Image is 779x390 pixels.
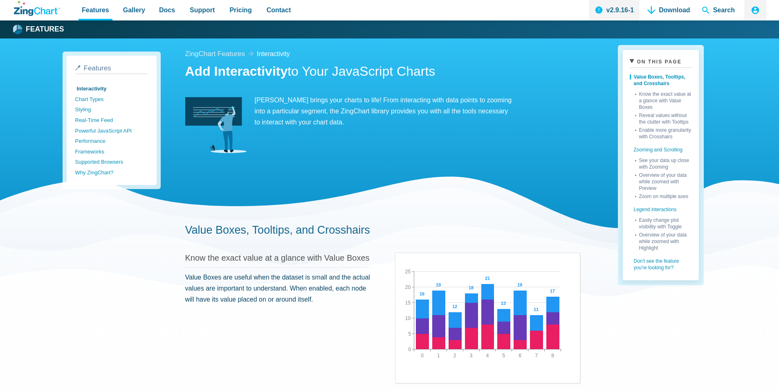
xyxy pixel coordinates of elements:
a: Performance [75,136,148,147]
span: Features [84,64,111,72]
summary: On This Page [630,57,692,68]
span: Pricing [229,5,251,16]
a: Why ZingChart? [75,167,148,178]
a: Supported Browsers [75,157,148,167]
a: Overview of your data while zoomed with Preview [635,170,692,192]
span: Docs [159,5,175,16]
a: Easily change plot visibility with Toggle [635,215,692,230]
a: Enable more granularity with Crosshairs [635,125,692,140]
a: ZingChart Features [185,48,245,60]
a: Features [14,23,64,36]
h1: to Your JavaScript Charts [185,63,580,81]
strong: Add Interactivity [185,64,288,79]
p: Value Boxes are useful when the dataset is small and the actual values are important to understan... [185,272,370,305]
a: Value Boxes, Tooltips, and Crosshairs [185,224,370,236]
a: Legend interactions [630,200,692,215]
img: Interactivity Image [185,95,247,156]
a: See your data up close with Zooming [635,156,692,170]
p: [PERSON_NAME] brings your charts to life! From interacting with data points to zooming into a par... [185,95,512,128]
a: ZingChart Logo. Click to return to the homepage [14,1,60,16]
a: interactivity [257,48,290,59]
a: Real-Time Feed [75,115,148,126]
a: Know the exact value at a glance with Value Boxes [185,253,370,262]
a: Interactivity [75,83,148,94]
a: Frameworks [75,147,148,157]
span: Contact [267,5,291,16]
a: Zooming and Scrolling [630,140,692,156]
span: Gallery [123,5,145,16]
a: Know the exact value at a glance with Value Boxes [635,89,692,110]
a: Don't see the feature you're looking for? [630,251,692,273]
strong: Features [26,26,64,33]
a: Value Boxes, Tooltips, and Crosshairs [630,71,692,89]
a: Features [75,64,148,74]
a: Zoom on multiple axes [635,192,692,200]
a: Overview of your data while zoomed with Highlight [635,230,692,251]
span: Features [82,5,109,16]
a: Reveal values without the clutter with Tooltips [635,110,692,125]
span: Support [190,5,215,16]
a: Powerful JavaScript API [75,126,148,136]
a: Styling [75,104,148,115]
a: Chart Types [75,94,148,105]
